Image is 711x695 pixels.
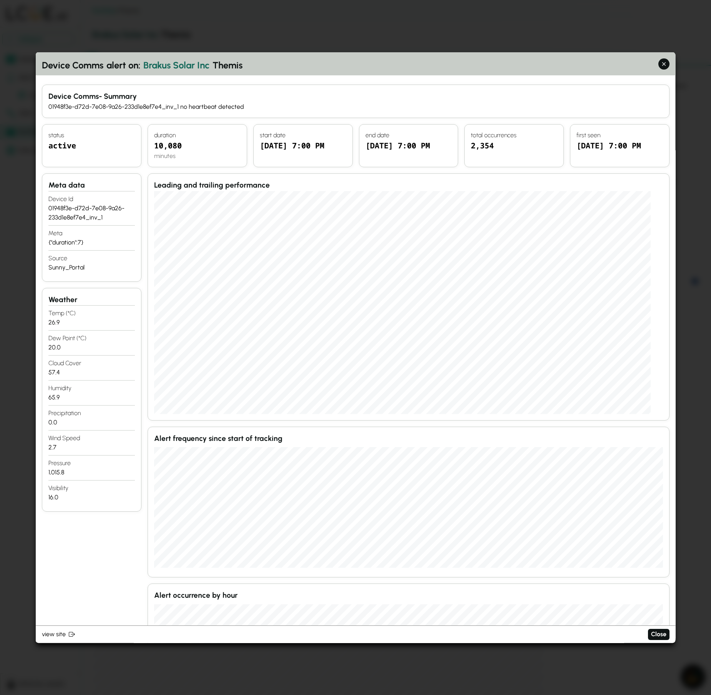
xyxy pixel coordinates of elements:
h4: Wind Speed [48,434,135,443]
div: [DATE] 7:00 PM [365,140,452,160]
h4: end date [365,130,452,140]
div: {"duration":7} [48,238,135,247]
h3: Leading and trailing performance [154,180,663,191]
div: 0.0 [48,418,135,427]
h4: meta [48,228,135,238]
h4: Humidity [48,384,135,393]
div: 16.0 [48,493,135,502]
h3: - Summary [48,91,663,102]
div: active [48,140,135,160]
h3: Weather [48,294,135,305]
h3: Alert frequency since start of tracking [154,433,663,444]
span: device comms [42,58,103,72]
div: 57.4 [48,368,135,377]
h4: device id [48,194,135,203]
h4: status [48,130,135,140]
h4: duration [154,130,240,140]
div: 01948f3e-d72d-7e08-9a26-233d1e8ef7e4_inv_1 [48,203,135,222]
h2: alert on: Themis [42,58,669,72]
h4: start date [259,130,346,140]
div: 10,080 [154,140,240,151]
div: 2,354 [471,140,557,160]
div: 2.7 [48,443,135,452]
h4: Temp (°C) [48,309,135,318]
div: Sunny_Portal [48,263,135,272]
div: [DATE] 7:00 PM [259,140,346,160]
h4: Pressure [48,459,135,468]
h4: Source [48,253,135,263]
h4: Cloud Cover [48,359,135,368]
h4: Dew Point (°C) [48,334,135,343]
div: 01948f3e-d72d-7e08-9a26-233d1e8ef7e4_inv_1 no heartbeat detected [48,102,663,111]
a: view site [42,630,645,639]
h3: Alert occurrence by hour [154,590,663,601]
h4: Visibility [48,484,135,493]
div: 26.9 [48,318,135,327]
div: minutes [154,151,240,160]
h4: first seen [576,130,663,140]
h4: Precipitation [48,409,135,418]
span: device comms [48,92,99,101]
h4: total occurrences [471,130,557,140]
h3: Meta data [48,180,135,191]
div: [DATE] 7:00 PM [576,140,663,160]
div: 1,015.8 [48,468,135,477]
button: Close [648,629,669,640]
span: Brakus Solar Inc [143,58,209,72]
div: 20.0 [48,343,135,352]
div: 65.9 [48,393,135,402]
